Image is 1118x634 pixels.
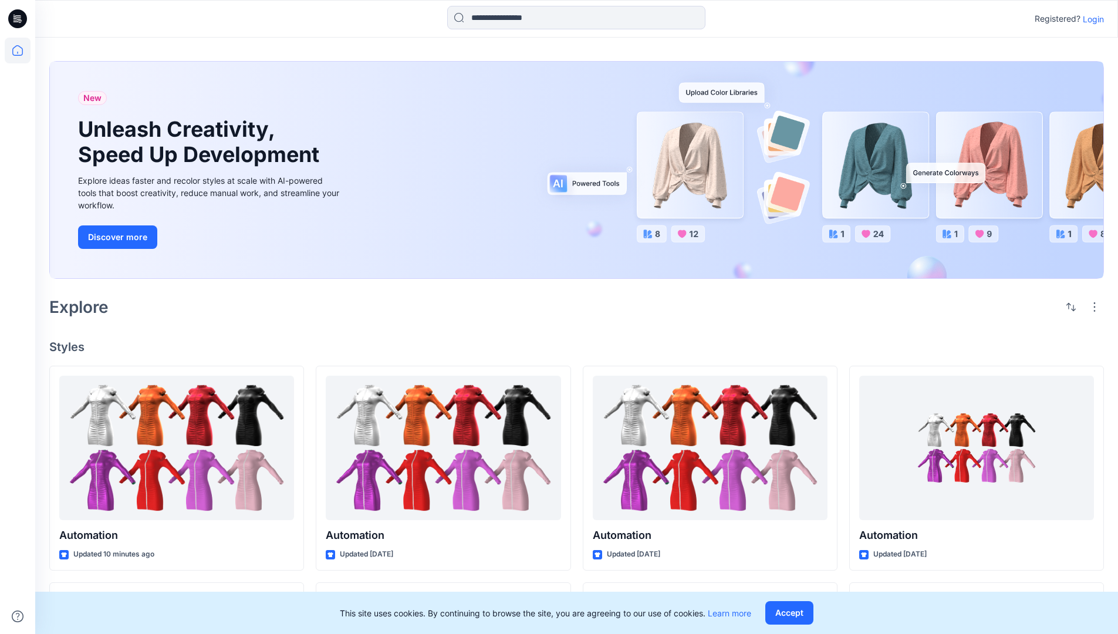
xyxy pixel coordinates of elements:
[1083,13,1104,25] p: Login
[59,527,294,544] p: Automation
[326,527,560,544] p: Automation
[78,225,157,249] button: Discover more
[859,527,1094,544] p: Automation
[708,608,751,618] a: Learn more
[859,376,1094,521] a: Automation
[873,548,927,561] p: Updated [DATE]
[326,376,560,521] a: Automation
[1035,12,1080,26] p: Registered?
[765,601,813,625] button: Accept
[83,91,102,105] span: New
[59,376,294,521] a: Automation
[340,607,751,619] p: This site uses cookies. By continuing to browse the site, you are agreeing to our use of cookies.
[607,548,660,561] p: Updated [DATE]
[593,527,827,544] p: Automation
[593,376,827,521] a: Automation
[73,548,154,561] p: Updated 10 minutes ago
[78,117,325,167] h1: Unleash Creativity, Speed Up Development
[78,225,342,249] a: Discover more
[78,174,342,211] div: Explore ideas faster and recolor styles at scale with AI-powered tools that boost creativity, red...
[49,298,109,316] h2: Explore
[49,340,1104,354] h4: Styles
[340,548,393,561] p: Updated [DATE]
